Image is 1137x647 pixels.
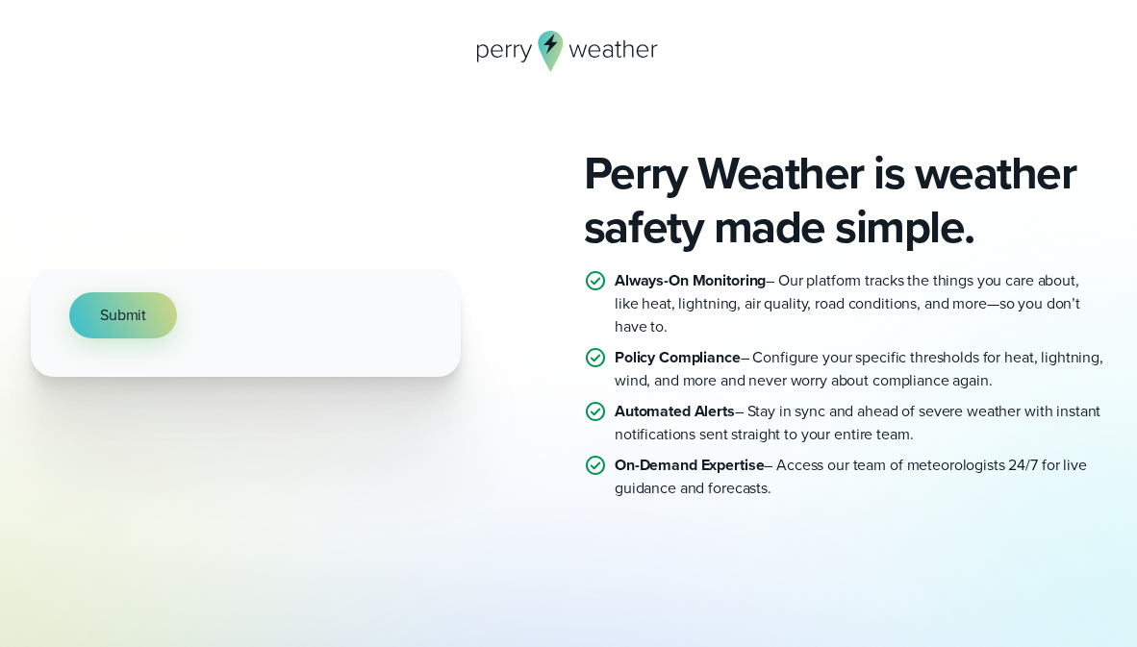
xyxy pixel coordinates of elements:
[615,269,1106,338] p: – Our platform tracks the things you care about, like heat, lightning, air quality, road conditio...
[615,400,735,422] strong: Automated Alerts
[69,292,177,338] button: Submit
[615,346,741,368] strong: Policy Compliance
[584,146,1106,254] h2: Perry Weather is weather safety made simple.
[615,454,1106,500] p: – Access our team of meteorologists 24/7 for live guidance and forecasts.
[615,346,1106,392] p: – Configure your specific thresholds for heat, lightning, wind, and more and never worry about co...
[615,400,1106,446] p: – Stay in sync and ahead of severe weather with instant notifications sent straight to your entir...
[100,304,146,327] span: Submit
[615,269,766,291] strong: Always-On Monitoring
[615,454,764,476] strong: On-Demand Expertise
